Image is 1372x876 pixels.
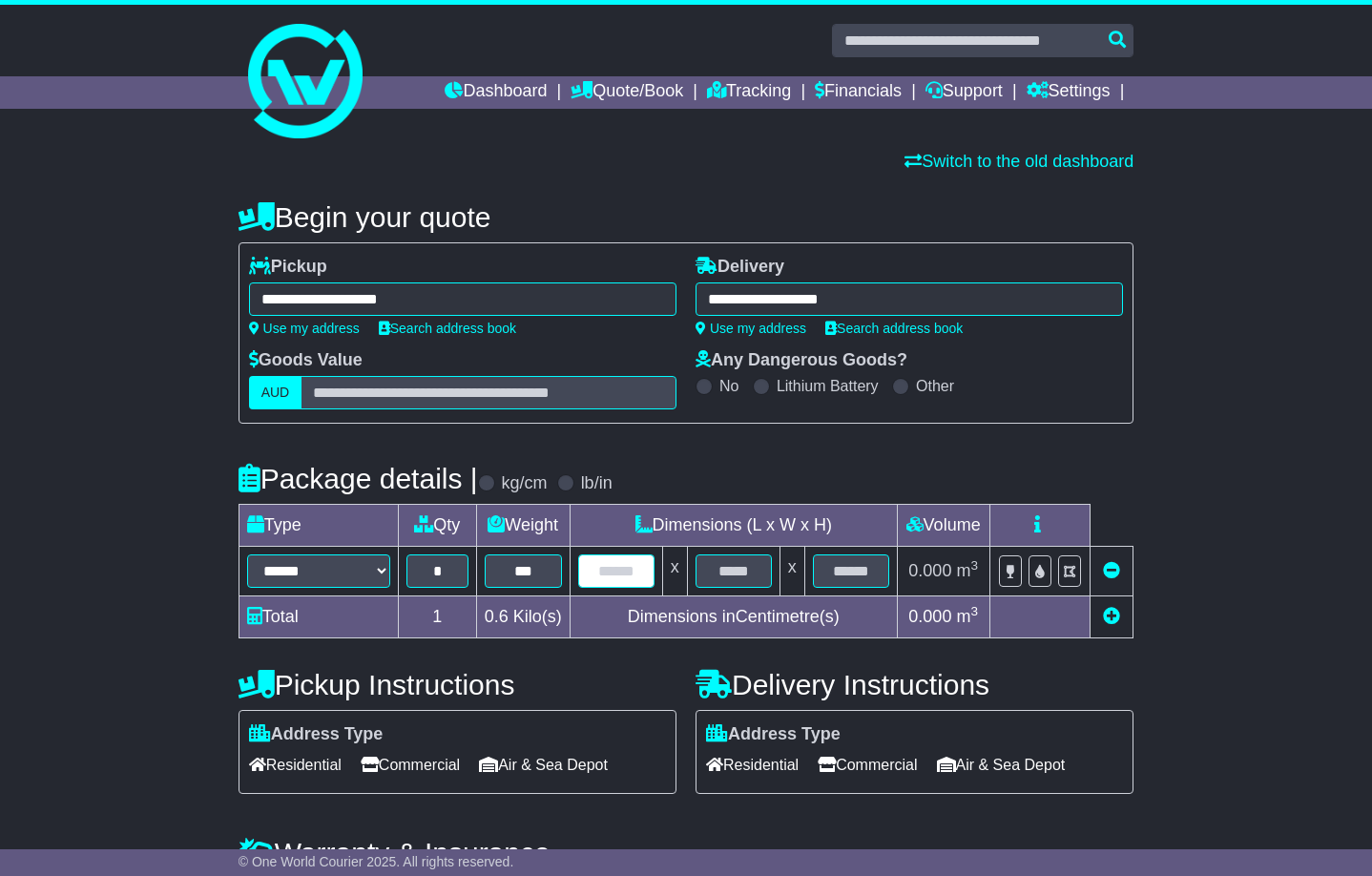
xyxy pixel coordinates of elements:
[706,750,799,780] span: Residential
[707,76,791,109] a: Tracking
[1103,561,1120,580] a: Remove this item
[956,561,978,580] span: m
[445,76,547,109] a: Dashboard
[249,257,327,278] label: Pickup
[825,321,963,336] a: Search address book
[696,321,806,336] a: Use my address
[249,321,360,336] a: Use my address
[249,376,302,409] label: AUD
[476,505,570,547] td: Weight
[904,152,1133,171] a: Switch to the old dashboard
[239,201,1134,233] h4: Begin your quote
[706,724,841,745] label: Address Type
[1027,76,1111,109] a: Settings
[908,561,951,580] span: 0.000
[485,607,509,626] span: 0.6
[818,750,917,780] span: Commercial
[571,76,683,109] a: Quote/Book
[502,473,548,494] label: kg/cm
[780,547,804,596] td: x
[249,750,342,780] span: Residential
[719,377,738,395] label: No
[662,547,687,596] td: x
[970,558,978,573] sup: 3
[581,473,613,494] label: lb/in
[239,463,478,494] h4: Package details |
[379,321,516,336] a: Search address book
[249,350,363,371] label: Goods Value
[1103,607,1120,626] a: Add new item
[239,854,514,869] span: © One World Courier 2025. All rights reserved.
[777,377,879,395] label: Lithium Battery
[249,724,384,745] label: Address Type
[937,750,1066,780] span: Air & Sea Depot
[239,505,398,547] td: Type
[908,607,951,626] span: 0.000
[239,596,398,638] td: Total
[696,350,907,371] label: Any Dangerous Goods?
[956,607,978,626] span: m
[815,76,902,109] a: Financials
[916,377,954,395] label: Other
[239,669,676,700] h4: Pickup Instructions
[570,596,897,638] td: Dimensions in Centimetre(s)
[476,596,570,638] td: Kilo(s)
[479,750,608,780] span: Air & Sea Depot
[970,604,978,618] sup: 3
[398,596,476,638] td: 1
[398,505,476,547] td: Qty
[696,669,1133,700] h4: Delivery Instructions
[897,505,989,547] td: Volume
[925,76,1003,109] a: Support
[570,505,897,547] td: Dimensions (L x W x H)
[696,257,784,278] label: Delivery
[239,837,1134,868] h4: Warranty & Insurance
[361,750,460,780] span: Commercial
